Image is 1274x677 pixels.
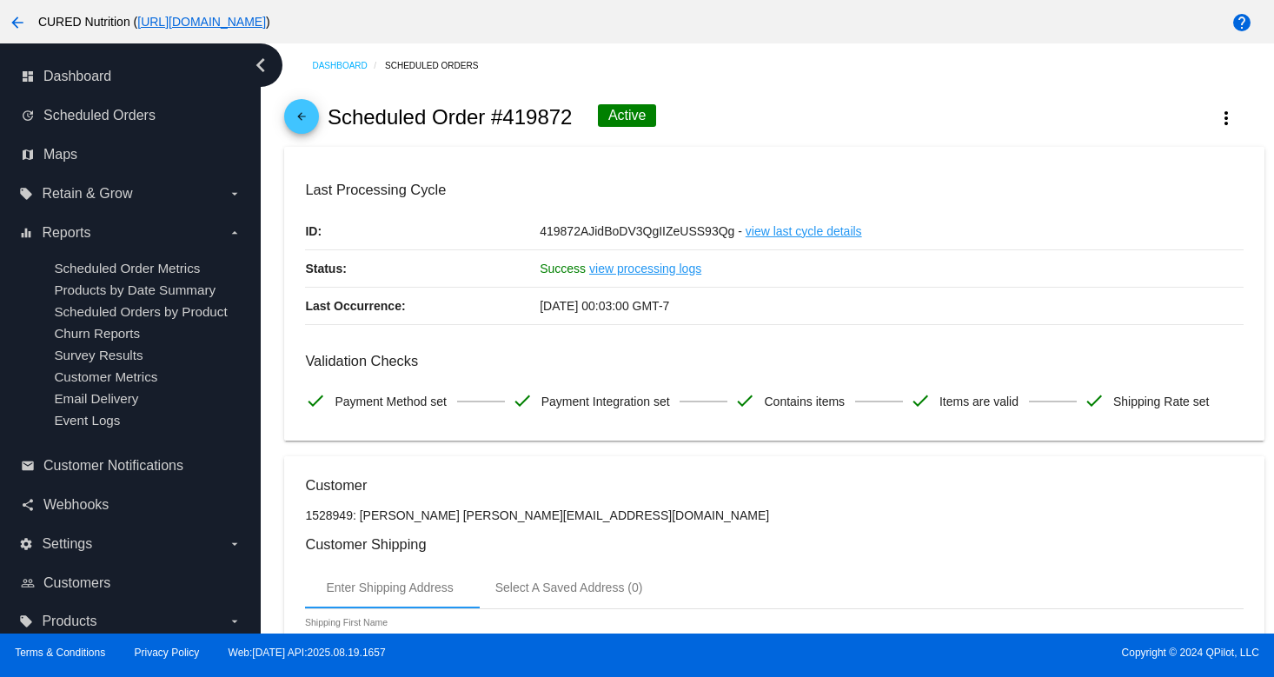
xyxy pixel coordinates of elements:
span: Contains items [764,383,845,420]
i: map [21,148,35,162]
i: arrow_drop_down [228,187,242,201]
a: Event Logs [54,413,120,428]
i: settings [19,537,33,551]
i: dashboard [21,70,35,83]
a: Survey Results [54,348,143,362]
a: Scheduled Orders [385,52,494,79]
span: CURED Nutrition ( ) [38,15,270,29]
span: Copyright © 2024 QPilot, LLC [652,647,1259,659]
mat-icon: check [512,390,533,411]
span: 419872AJidBoDV3QgIIZeUSS93Qg - [540,224,742,238]
mat-icon: check [1084,390,1105,411]
mat-icon: check [910,390,931,411]
i: arrow_drop_down [228,614,242,628]
p: 1528949: [PERSON_NAME] [PERSON_NAME][EMAIL_ADDRESS][DOMAIN_NAME] [305,508,1243,522]
span: Reports [42,225,90,241]
a: Churn Reports [54,326,140,341]
i: arrow_drop_down [228,226,242,240]
i: chevron_left [247,51,275,79]
span: Shipping Rate set [1113,383,1210,420]
a: Web:[DATE] API:2025.08.19.1657 [229,647,386,659]
h2: Scheduled Order #419872 [328,105,573,129]
span: Payment Integration set [541,383,670,420]
mat-icon: arrow_back [291,110,312,131]
mat-icon: more_vert [1216,108,1237,129]
span: Products [42,614,96,629]
span: Scheduled Orders [43,108,156,123]
span: [DATE] 00:03:00 GMT-7 [540,299,669,313]
i: people_outline [21,576,35,590]
a: Products by Date Summary [54,282,216,297]
i: email [21,459,35,473]
mat-icon: help [1231,12,1252,33]
p: ID: [305,213,540,249]
a: dashboard Dashboard [21,63,242,90]
a: people_outline Customers [21,569,242,597]
a: email Customer Notifications [21,452,242,480]
i: local_offer [19,187,33,201]
a: Privacy Policy [135,647,200,659]
a: Terms & Conditions [15,647,105,659]
a: share Webhooks [21,491,242,519]
h3: Validation Checks [305,353,1243,369]
h3: Customer Shipping [305,536,1243,553]
i: arrow_drop_down [228,537,242,551]
span: Success [540,262,586,275]
span: Dashboard [43,69,111,84]
p: Last Occurrence: [305,288,540,324]
a: Scheduled Orders by Product [54,304,227,319]
span: Customer Notifications [43,458,183,474]
a: update Scheduled Orders [21,102,242,129]
i: update [21,109,35,123]
a: view last cycle details [746,213,862,249]
h3: Last Processing Cycle [305,182,1243,198]
a: Scheduled Order Metrics [54,261,200,275]
mat-icon: check [734,390,755,411]
h3: Customer [305,477,1243,494]
a: Customer Metrics [54,369,157,384]
span: Items are valid [939,383,1019,420]
span: Retain & Grow [42,186,132,202]
div: Enter Shipping Address [326,581,453,594]
mat-icon: arrow_back [7,12,28,33]
div: Active [598,104,657,127]
a: Email Delivery [54,391,138,406]
i: equalizer [19,226,33,240]
span: Webhooks [43,497,109,513]
span: Customers [43,575,110,591]
i: share [21,498,35,512]
span: Maps [43,147,77,163]
p: Status: [305,250,540,287]
a: map Maps [21,141,242,169]
a: [URL][DOMAIN_NAME] [137,15,266,29]
input: Shipping First Name [305,634,461,647]
div: Select A Saved Address (0) [495,581,643,594]
span: Settings [42,536,92,552]
i: local_offer [19,614,33,628]
a: Dashboard [312,52,385,79]
a: view processing logs [589,250,701,287]
mat-icon: check [305,390,326,411]
span: Payment Method set [335,383,446,420]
